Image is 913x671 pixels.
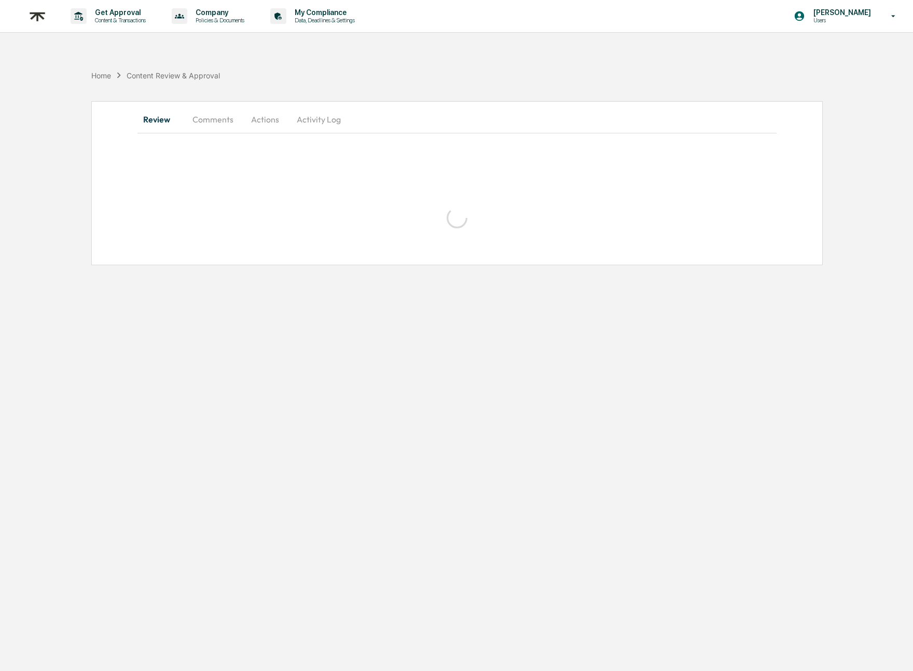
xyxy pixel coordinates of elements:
button: Activity Log [288,107,349,132]
p: Content & Transactions [87,17,151,24]
p: My Compliance [286,8,360,17]
div: Home [91,71,111,80]
button: Actions [242,107,288,132]
p: Company [187,8,250,17]
div: secondary tabs example [137,107,777,132]
div: Content Review & Approval [127,71,220,80]
p: Data, Deadlines & Settings [286,17,360,24]
p: Users [805,17,876,24]
img: logo [25,4,50,29]
button: Review [137,107,184,132]
p: Policies & Documents [187,17,250,24]
button: Comments [184,107,242,132]
p: [PERSON_NAME] [805,8,876,17]
p: Get Approval [87,8,151,17]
